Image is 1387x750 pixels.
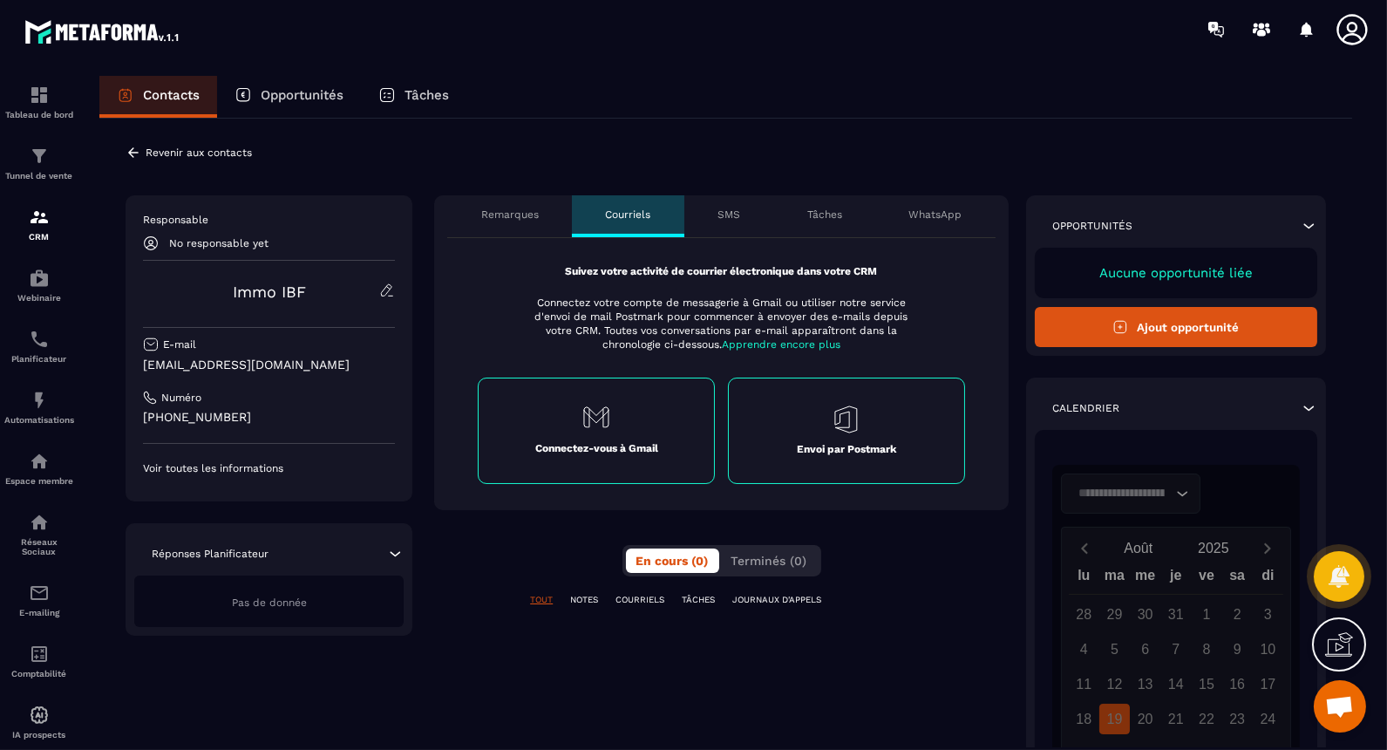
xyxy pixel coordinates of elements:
[143,213,395,227] p: Responsable
[169,237,269,249] p: No responsable yet
[4,631,74,692] a: accountantaccountantComptabilité
[29,451,50,472] img: automations
[807,208,842,222] p: Tâches
[4,608,74,617] p: E-mailing
[217,76,361,118] a: Opportunités
[1314,680,1366,733] a: Ouvrir le chat
[29,207,50,228] img: formation
[29,705,50,726] img: automations
[4,438,74,499] a: automationsautomationsEspace membre
[717,208,740,222] p: SMS
[682,594,715,606] p: TÂCHES
[524,296,920,351] p: Connectez votre compte de messagerie à Gmail ou utiliser notre service d'envoi de mail Postmark p...
[4,293,74,303] p: Webinaire
[4,669,74,678] p: Comptabilité
[143,357,395,373] p: [EMAIL_ADDRESS][DOMAIN_NAME]
[163,337,196,351] p: E-mail
[481,208,539,222] p: Remarques
[146,147,252,159] p: Revenir aux contacts
[29,85,50,106] img: formation
[143,87,200,103] p: Contacts
[4,316,74,377] a: schedulerschedulerPlanificateur
[535,441,658,455] p: Connectez-vous à Gmail
[605,208,650,222] p: Courriels
[4,730,74,740] p: IA prospects
[908,208,962,222] p: WhatsApp
[29,268,50,289] img: automations
[4,537,74,556] p: Réseaux Sociaux
[161,391,201,405] p: Numéro
[4,569,74,631] a: emailemailE-mailing
[4,354,74,364] p: Planificateur
[615,594,664,606] p: COURRIELS
[732,594,821,606] p: JOURNAUX D'APPELS
[29,146,50,167] img: formation
[722,338,840,351] span: Apprendre encore plus
[1035,307,1317,347] button: Ajout opportunité
[1052,219,1132,233] p: Opportunités
[232,597,307,609] span: Pas de donnée
[143,461,395,475] p: Voir toutes les informations
[4,110,74,119] p: Tableau de bord
[29,390,50,411] img: automations
[143,409,395,426] p: [PHONE_NUMBER]
[29,329,50,350] img: scheduler
[4,171,74,181] p: Tunnel de vente
[4,232,74,242] p: CRM
[1052,401,1119,415] p: Calendrier
[530,594,553,606] p: TOUT
[1052,265,1300,281] p: Aucune opportunité liée
[29,583,50,603] img: email
[361,76,466,118] a: Tâches
[721,549,818,573] button: Terminés (0)
[4,133,74,194] a: formationformationTunnel de vente
[24,16,181,47] img: logo
[4,499,74,569] a: social-networksocial-networkRéseaux Sociaux
[29,512,50,533] img: social-network
[261,87,343,103] p: Opportunités
[4,377,74,438] a: automationsautomationsAutomatisations
[29,644,50,665] img: accountant
[405,87,449,103] p: Tâches
[4,194,74,255] a: formationformationCRM
[797,442,896,456] p: Envoi par Postmark
[478,264,965,278] p: Suivez votre activité de courrier électronique dans votre CRM
[4,476,74,486] p: Espace membre
[626,549,719,573] button: En cours (0)
[4,72,74,133] a: formationformationTableau de bord
[636,554,709,568] span: En cours (0)
[233,283,306,301] a: Immo IBF
[570,594,598,606] p: NOTES
[99,76,217,118] a: Contacts
[4,415,74,425] p: Automatisations
[4,255,74,316] a: automationsautomationsWebinaire
[731,554,807,568] span: Terminés (0)
[152,547,269,561] p: Réponses Planificateur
